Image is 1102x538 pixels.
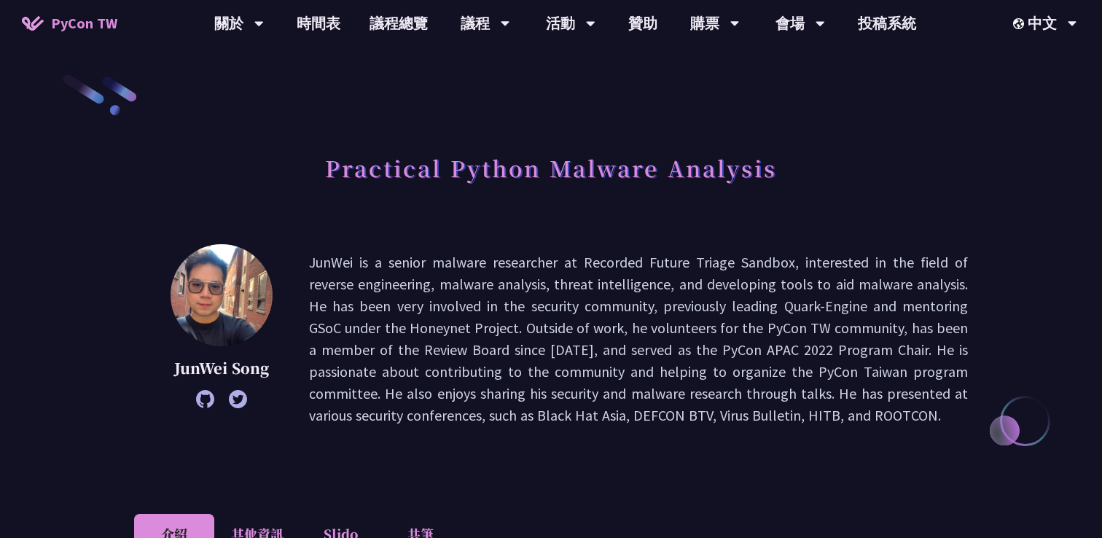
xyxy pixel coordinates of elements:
img: Home icon of PyCon TW 2025 [22,16,44,31]
h1: Practical Python Malware Analysis [325,146,777,190]
span: PyCon TW [51,12,117,34]
p: JunWei Song [171,357,273,379]
p: JunWei is a senior malware researcher at Recorded Future Triage Sandbox, interested in the field ... [309,252,968,426]
img: Locale Icon [1013,18,1028,29]
a: PyCon TW [7,5,132,42]
img: JunWei Song [171,244,273,346]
